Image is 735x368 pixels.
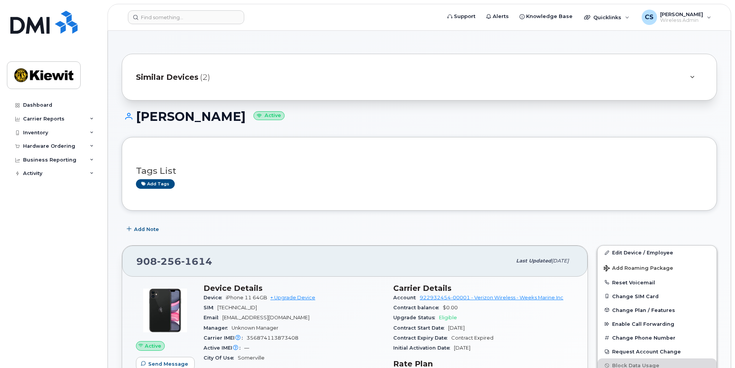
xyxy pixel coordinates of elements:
[226,295,267,300] span: iPhone 11 64GB
[598,331,717,345] button: Change Phone Number
[157,256,181,267] span: 256
[148,360,188,368] span: Send Message
[516,258,551,264] span: Last updated
[439,315,457,320] span: Eligible
[247,335,298,341] span: 356874113873408
[393,325,448,331] span: Contract Start Date
[204,345,244,351] span: Active IMEI
[222,315,310,320] span: [EMAIL_ADDRESS][DOMAIN_NAME]
[420,295,563,300] a: 922932454-00001 - Verizon Wireless - Weeks Marine Inc
[393,284,574,293] h3: Carrier Details
[200,72,210,83] span: (2)
[253,111,285,120] small: Active
[134,226,159,233] span: Add Note
[604,265,673,272] span: Add Roaming Package
[217,305,257,310] span: [TECHNICAL_ID]
[270,295,315,300] a: + Upgrade Device
[136,72,199,83] span: Similar Devices
[232,325,278,331] span: Unknown Manager
[238,355,265,361] span: Somerville
[598,303,717,317] button: Change Plan / Features
[136,166,703,176] h3: Tags List
[598,276,717,289] button: Reset Voicemail
[181,256,212,267] span: 1614
[204,315,222,320] span: Email
[598,260,717,276] button: Add Roaming Package
[204,325,232,331] span: Manager
[598,246,717,259] a: Edit Device / Employee
[204,335,247,341] span: Carrier IMEI
[393,345,454,351] span: Initial Activation Date
[136,256,212,267] span: 908
[448,325,465,331] span: [DATE]
[393,305,443,310] span: Contract balance
[145,342,161,350] span: Active
[393,315,439,320] span: Upgrade Status
[393,295,420,300] span: Account
[204,355,238,361] span: City Of Use
[244,345,249,351] span: —
[612,321,674,327] span: Enable Call Forwarding
[551,258,569,264] span: [DATE]
[204,284,384,293] h3: Device Details
[598,317,717,331] button: Enable Call Forwarding
[204,305,217,310] span: SIM
[612,307,675,313] span: Change Plan / Features
[122,110,717,123] h1: [PERSON_NAME]
[204,295,226,300] span: Device
[136,179,175,189] a: Add tags
[702,335,729,362] iframe: Messenger Launcher
[393,335,451,341] span: Contract Expiry Date
[454,345,470,351] span: [DATE]
[451,335,493,341] span: Contract Expired
[598,289,717,303] button: Change SIM Card
[598,345,717,358] button: Request Account Change
[122,222,166,236] button: Add Note
[142,287,188,333] img: iPhone_11.jpg
[443,305,458,310] span: $0.00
